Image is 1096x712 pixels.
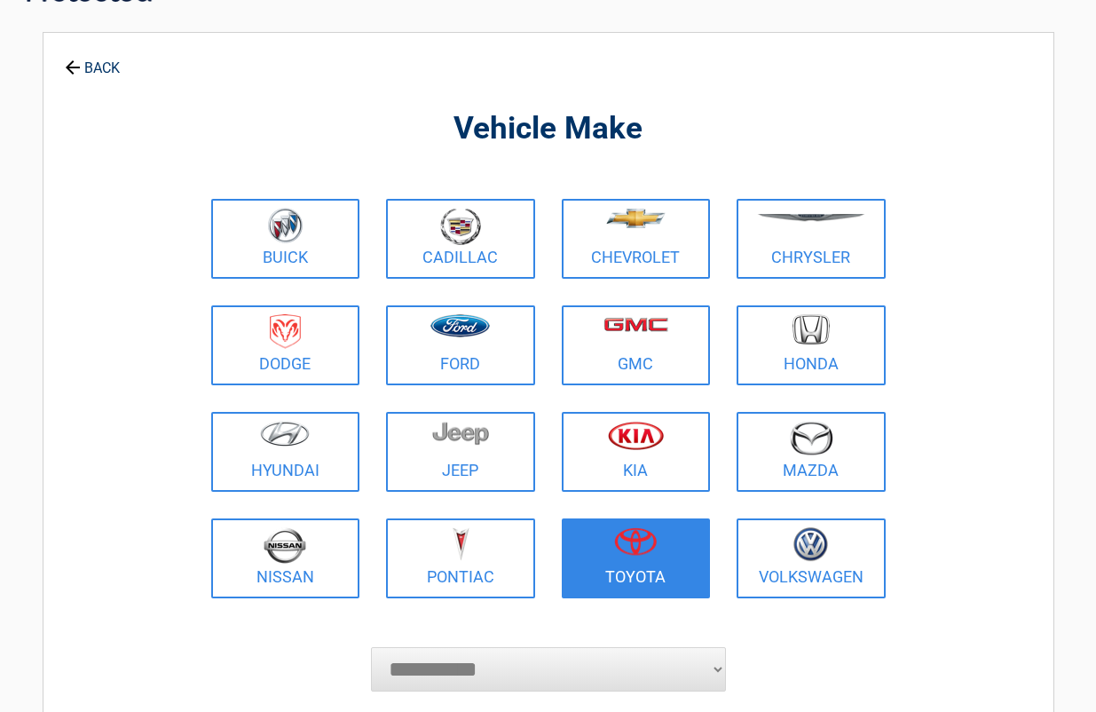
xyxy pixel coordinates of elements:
a: Chevrolet [562,199,711,279]
a: Buick [211,199,360,279]
a: Jeep [386,412,535,492]
a: Dodge [211,305,360,385]
img: cadillac [440,208,481,245]
img: toyota [614,527,657,556]
img: mazda [789,421,833,455]
a: BACK [61,44,123,75]
a: Chrysler [737,199,886,279]
a: Volkswagen [737,518,886,598]
img: chevrolet [606,209,666,228]
a: Pontiac [386,518,535,598]
a: Ford [386,305,535,385]
a: Honda [737,305,886,385]
img: jeep [432,421,489,446]
img: kia [608,421,664,450]
a: Cadillac [386,199,535,279]
a: Hyundai [211,412,360,492]
a: GMC [562,305,711,385]
img: gmc [603,317,668,332]
h2: Vehicle Make [207,108,890,150]
a: Mazda [737,412,886,492]
img: buick [268,208,303,243]
img: honda [792,314,830,345]
img: pontiac [452,527,469,561]
img: nissan [264,527,306,564]
img: chrysler [757,214,865,222]
img: ford [430,314,490,337]
img: hyundai [260,421,310,447]
img: volkswagen [793,527,828,562]
a: Nissan [211,518,360,598]
a: Toyota [562,518,711,598]
a: Kia [562,412,711,492]
img: dodge [270,314,301,349]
